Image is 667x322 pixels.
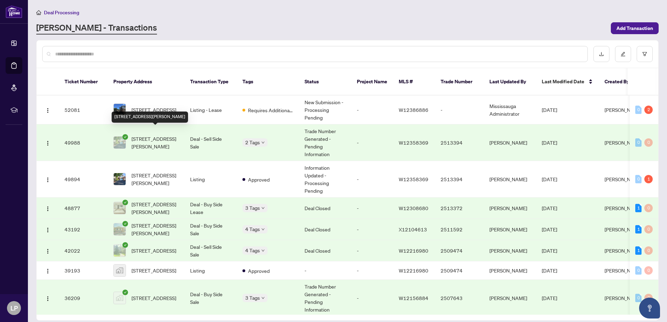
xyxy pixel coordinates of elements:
[42,292,53,304] button: Logo
[261,141,265,144] span: down
[351,161,393,198] td: -
[605,205,642,211] span: [PERSON_NAME]
[36,10,41,15] span: home
[605,107,642,113] span: [PERSON_NAME]
[185,161,237,198] td: Listing
[399,295,428,301] span: W12156884
[399,107,428,113] span: W12386886
[644,106,653,114] div: 2
[42,174,53,185] button: Logo
[132,200,179,216] span: [STREET_ADDRESS][PERSON_NAME]
[593,46,609,62] button: download
[299,68,351,95] th: Status
[605,295,642,301] span: [PERSON_NAME]
[605,139,642,146] span: [PERSON_NAME]
[45,296,51,301] img: Logo
[261,249,265,252] span: down
[248,106,293,114] span: Requires Additional Docs
[435,219,484,240] td: 2511592
[542,78,584,85] span: Last Modified Date
[616,23,653,34] span: Add Transaction
[644,266,653,275] div: 0
[484,198,536,219] td: [PERSON_NAME]
[59,280,108,316] td: 36209
[484,261,536,280] td: [PERSON_NAME]
[484,95,536,124] td: Mississauga Administrator
[351,240,393,261] td: -
[112,112,188,123] div: [STREET_ADDRESS][PERSON_NAME]
[611,22,659,34] button: Add Transaction
[351,124,393,161] td: -
[605,176,642,182] span: [PERSON_NAME]
[59,95,108,124] td: 52081
[644,175,653,183] div: 1
[45,177,51,183] img: Logo
[605,247,642,254] span: [PERSON_NAME]
[245,204,260,212] span: 3 Tags
[185,95,237,124] td: Listing - Lease
[245,294,260,302] span: 3 Tags
[435,240,484,261] td: 2509474
[542,205,557,211] span: [DATE]
[132,247,176,254] span: [STREET_ADDRESS]
[114,104,126,116] img: thumbnail-img
[435,280,484,316] td: 2507643
[185,261,237,280] td: Listing
[351,219,393,240] td: -
[114,137,126,148] img: thumbnail-img
[536,68,599,95] th: Last Modified Date
[132,171,179,187] span: [STREET_ADDRESS][PERSON_NAME]
[639,298,660,319] button: Open asap
[435,68,484,95] th: Trade Number
[114,264,126,276] img: thumbnail-img
[132,267,176,274] span: [STREET_ADDRESS]
[42,104,53,115] button: Logo
[237,68,299,95] th: Tags
[484,68,536,95] th: Last Updated By
[542,139,557,146] span: [DATE]
[185,198,237,219] td: Deal - Buy Side Lease
[108,68,185,95] th: Property Address
[621,52,625,56] span: edit
[635,246,642,255] div: 1
[6,5,22,18] img: logo
[132,294,176,302] span: [STREET_ADDRESS]
[248,176,270,183] span: Approved
[635,225,642,233] div: 1
[399,205,428,211] span: W12308680
[245,246,260,254] span: 4 Tags
[635,138,642,147] div: 0
[435,124,484,161] td: 2513394
[615,46,631,62] button: edit
[642,52,647,56] span: filter
[435,95,484,124] td: -
[635,175,642,183] div: 0
[185,68,237,95] th: Transaction Type
[299,280,351,316] td: Trade Number Generated - Pending Information
[399,139,428,146] span: W12358369
[132,222,179,237] span: [STREET_ADDRESS][PERSON_NAME]
[122,221,128,227] span: check-circle
[644,138,653,147] div: 0
[635,294,642,302] div: 0
[10,303,18,313] span: LP
[185,240,237,261] td: Deal - Sell Side Sale
[114,245,126,256] img: thumbnail-img
[644,246,653,255] div: 0
[114,202,126,214] img: thumbnail-img
[542,107,557,113] span: [DATE]
[299,95,351,124] td: New Submission - Processing Pending
[42,137,53,148] button: Logo
[599,68,641,95] th: Created By
[299,219,351,240] td: Deal Closed
[45,206,51,212] img: Logo
[132,135,179,150] span: [STREET_ADDRESS][PERSON_NAME]
[644,294,653,302] div: 0
[59,161,108,198] td: 49894
[605,267,642,274] span: [PERSON_NAME]
[114,292,126,304] img: thumbnail-img
[351,198,393,219] td: -
[484,240,536,261] td: [PERSON_NAME]
[299,161,351,198] td: Information Updated - Processing Pending
[42,245,53,256] button: Logo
